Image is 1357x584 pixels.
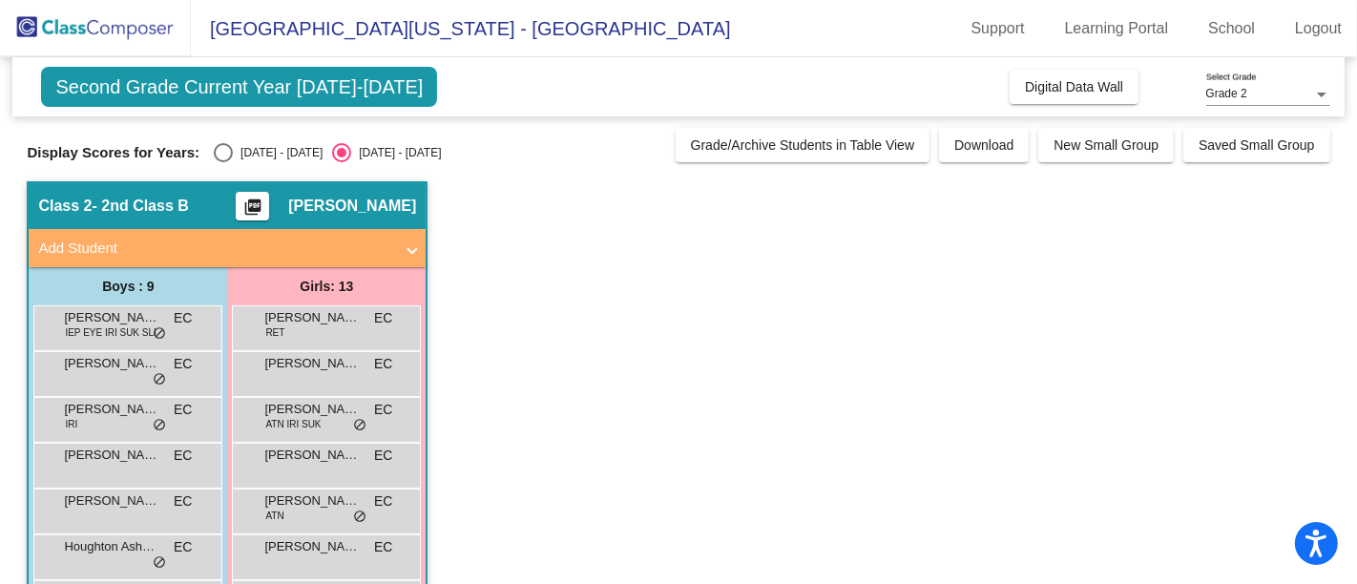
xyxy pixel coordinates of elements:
[1050,13,1184,44] a: Learning Portal
[191,13,731,44] span: [GEOGRAPHIC_DATA][US_STATE] - [GEOGRAPHIC_DATA]
[1025,79,1123,94] span: Digital Data Wall
[676,128,930,162] button: Grade/Archive Students in Table View
[65,325,156,340] span: IEP EYE IRI SUK SLI
[153,326,166,342] span: do_not_disturb_alt
[41,67,437,107] span: Second Grade Current Year [DATE]-[DATE]
[265,509,283,523] span: ATN
[691,137,915,153] span: Grade/Archive Students in Table View
[92,197,188,216] span: - 2nd Class B
[351,144,441,161] div: [DATE] - [DATE]
[956,13,1040,44] a: Support
[353,418,366,433] span: do_not_disturb_alt
[174,537,192,557] span: EC
[264,354,360,373] span: [PERSON_NAME]
[38,238,393,260] mat-panel-title: Add Student
[64,400,159,419] span: [PERSON_NAME] [PERSON_NAME]
[153,555,166,571] span: do_not_disturb_alt
[1193,13,1270,44] a: School
[174,354,192,374] span: EC
[65,417,77,431] span: IRI
[374,491,392,511] span: EC
[264,446,360,465] span: [PERSON_NAME]
[1010,70,1138,104] button: Digital Data Wall
[153,418,166,433] span: do_not_disturb_alt
[174,308,192,328] span: EC
[939,128,1029,162] button: Download
[374,354,392,374] span: EC
[233,144,323,161] div: [DATE] - [DATE]
[64,491,159,511] span: [PERSON_NAME]
[29,229,426,267] mat-expansion-panel-header: Add Student
[214,143,441,162] mat-radio-group: Select an option
[374,537,392,557] span: EC
[1280,13,1357,44] a: Logout
[353,510,366,525] span: do_not_disturb_alt
[64,308,159,327] span: [PERSON_NAME]
[174,400,192,420] span: EC
[1199,137,1314,153] span: Saved Small Group
[264,491,360,511] span: [PERSON_NAME]
[1183,128,1329,162] button: Saved Small Group
[265,417,321,431] span: ATN IRI SUK
[153,372,166,387] span: do_not_disturb_alt
[241,198,264,224] mat-icon: picture_as_pdf
[64,537,159,556] span: Houghton Ashbay
[29,267,227,305] div: Boys : 9
[374,446,392,466] span: EC
[1054,137,1159,153] span: New Small Group
[288,197,416,216] span: [PERSON_NAME]
[27,144,199,161] span: Display Scores for Years:
[374,400,392,420] span: EC
[64,446,159,465] span: [PERSON_NAME]
[236,192,269,220] button: Print Students Details
[374,308,392,328] span: EC
[1038,128,1174,162] button: New Small Group
[174,446,192,466] span: EC
[264,400,360,419] span: [PERSON_NAME]
[265,325,284,340] span: RET
[954,137,1013,153] span: Download
[264,537,360,556] span: [PERSON_NAME]
[64,354,159,373] span: [PERSON_NAME]
[174,491,192,511] span: EC
[264,308,360,327] span: [PERSON_NAME]
[1206,87,1247,100] span: Grade 2
[38,197,92,216] span: Class 2
[227,267,426,305] div: Girls: 13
